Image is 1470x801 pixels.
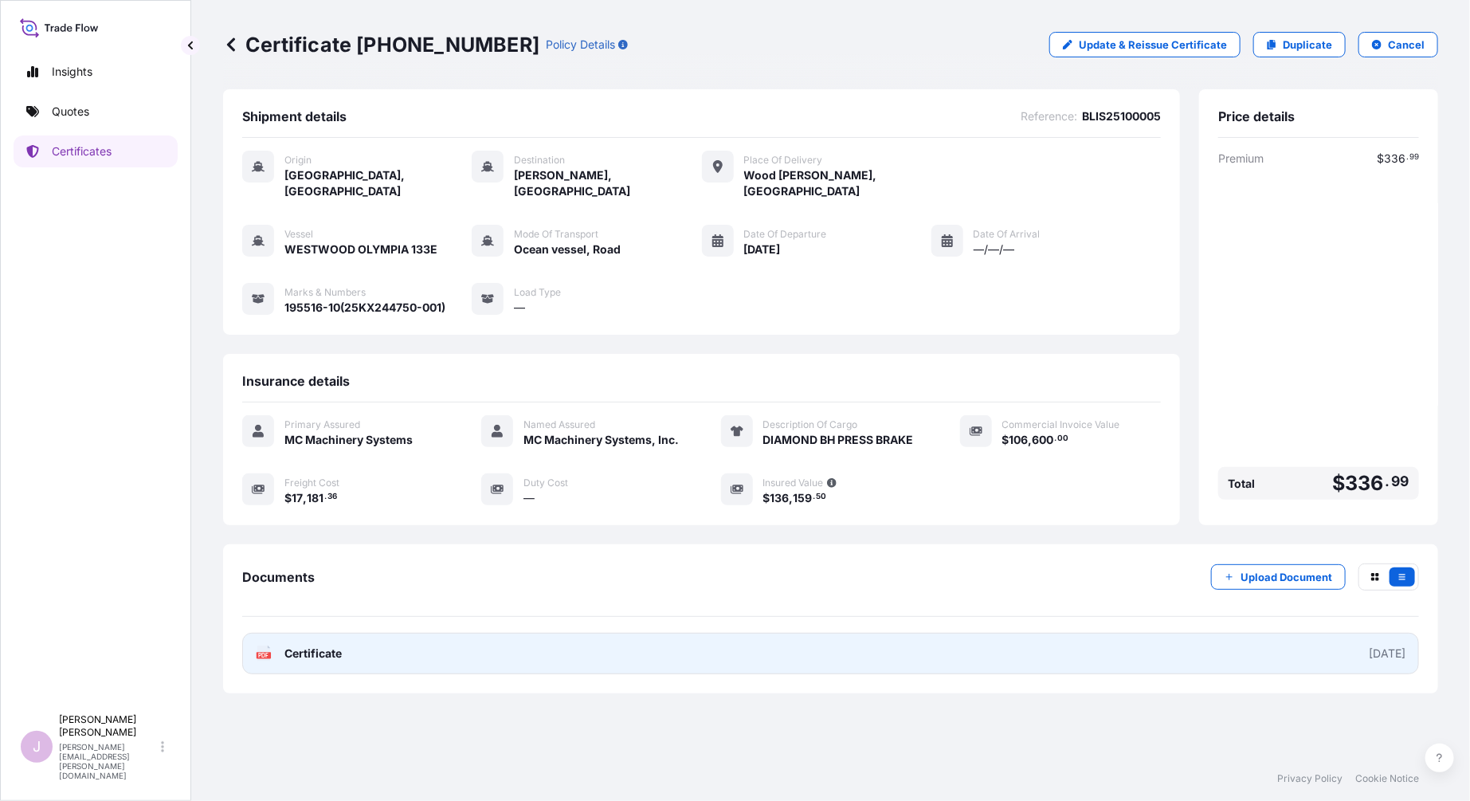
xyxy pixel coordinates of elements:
[52,143,112,159] p: Certificates
[259,653,269,658] text: PDF
[59,742,158,780] p: [PERSON_NAME][EMAIL_ADDRESS][PERSON_NAME][DOMAIN_NAME]
[14,56,178,88] a: Insights
[284,154,312,167] span: Origin
[1409,155,1419,160] span: 99
[307,493,323,504] span: 181
[523,418,595,431] span: Named Assured
[1228,476,1255,492] span: Total
[514,286,561,299] span: Load Type
[770,493,790,504] span: 136
[816,494,826,500] span: 50
[523,490,535,506] span: —
[763,493,770,504] span: $
[514,167,701,199] span: [PERSON_NAME], [GEOGRAPHIC_DATA]
[523,432,679,448] span: MC Machinery Systems, Inc.
[1355,772,1419,785] a: Cookie Notice
[744,228,827,241] span: Date of Departure
[1055,436,1057,442] span: .
[327,494,337,500] span: 36
[1283,37,1332,53] p: Duplicate
[514,300,525,316] span: —
[1079,37,1227,53] p: Update & Reissue Certificate
[514,154,565,167] span: Destination
[52,104,89,120] p: Quotes
[284,418,360,431] span: Primary Assured
[52,64,92,80] p: Insights
[1009,434,1029,446] span: 106
[292,493,303,504] span: 17
[14,96,178,128] a: Quotes
[1211,564,1346,590] button: Upload Document
[1369,646,1405,662] div: [DATE]
[324,494,327,500] span: .
[1002,418,1120,431] span: Commercial Invoice Value
[1384,153,1405,164] span: 336
[1218,108,1295,124] span: Price details
[763,477,824,489] span: Insured Value
[974,241,1015,257] span: —/—/—
[1358,32,1438,57] button: Cancel
[523,477,568,489] span: Duty Cost
[242,373,350,389] span: Insurance details
[284,241,437,257] span: WESTWOOD OLYMPIA 133E
[284,432,413,448] span: MC Machinery Systems
[813,494,815,500] span: .
[33,739,41,755] span: J
[1386,477,1390,486] span: .
[1388,37,1425,53] p: Cancel
[284,493,292,504] span: $
[1029,434,1033,446] span: ,
[1002,434,1009,446] span: $
[1253,32,1346,57] a: Duplicate
[59,713,158,739] p: [PERSON_NAME] [PERSON_NAME]
[284,286,366,299] span: Marks & Numbers
[14,135,178,167] a: Certificates
[1406,155,1409,160] span: .
[284,300,445,316] span: 195516-10(25KX244750-001)
[1377,153,1384,164] span: $
[284,228,313,241] span: Vessel
[1218,151,1264,167] span: Premium
[1332,473,1345,493] span: $
[284,477,339,489] span: Freight Cost
[744,154,823,167] span: Place of Delivery
[514,228,598,241] span: Mode of Transport
[974,228,1041,241] span: Date of Arrival
[1082,108,1161,124] span: BLIS25100005
[514,241,621,257] span: Ocean vessel, Road
[1345,473,1384,493] span: 336
[1021,108,1077,124] span: Reference :
[284,646,342,662] span: Certificate
[1392,477,1409,486] span: 99
[242,633,1419,674] a: PDFCertificate[DATE]
[790,493,794,504] span: ,
[763,418,858,431] span: Description Of Cargo
[763,432,914,448] span: DIAMOND BH PRESS BRAKE
[1049,32,1241,57] a: Update & Reissue Certificate
[1058,436,1069,442] span: 00
[794,493,813,504] span: 159
[546,37,615,53] p: Policy Details
[744,241,781,257] span: [DATE]
[223,32,539,57] p: Certificate [PHONE_NUMBER]
[284,167,472,199] span: [GEOGRAPHIC_DATA], [GEOGRAPHIC_DATA]
[1033,434,1054,446] span: 600
[1241,569,1332,585] p: Upload Document
[1277,772,1343,785] a: Privacy Policy
[242,569,315,585] span: Documents
[744,167,931,199] span: Wood [PERSON_NAME], [GEOGRAPHIC_DATA]
[242,108,347,124] span: Shipment details
[303,493,307,504] span: ,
